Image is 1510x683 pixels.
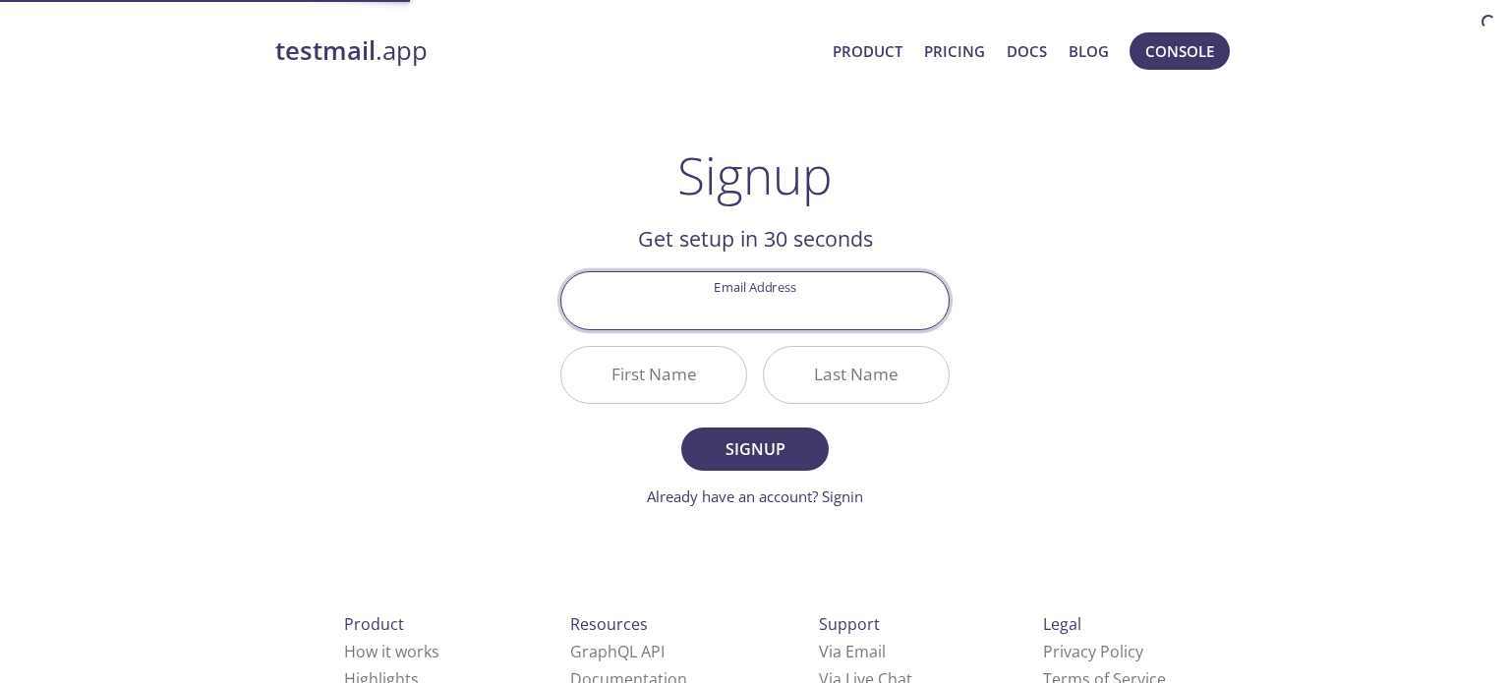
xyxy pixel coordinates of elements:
[560,222,950,256] h2: Get setup in 30 seconds
[1130,32,1230,70] button: Console
[819,641,886,662] a: Via Email
[344,613,404,635] span: Product
[1043,613,1081,635] span: Legal
[570,641,665,662] a: GraphQL API
[344,641,439,662] a: How it works
[647,486,863,506] a: Already have an account? Signin
[677,145,833,204] h1: Signup
[570,613,648,635] span: Resources
[1145,38,1214,64] span: Console
[1007,38,1047,64] a: Docs
[819,613,880,635] span: Support
[833,38,902,64] a: Product
[703,435,807,463] span: Signup
[1069,38,1109,64] a: Blog
[681,427,829,471] button: Signup
[924,38,985,64] a: Pricing
[1043,641,1143,662] a: Privacy Policy
[275,33,376,68] strong: testmail
[275,34,817,68] a: testmail.app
